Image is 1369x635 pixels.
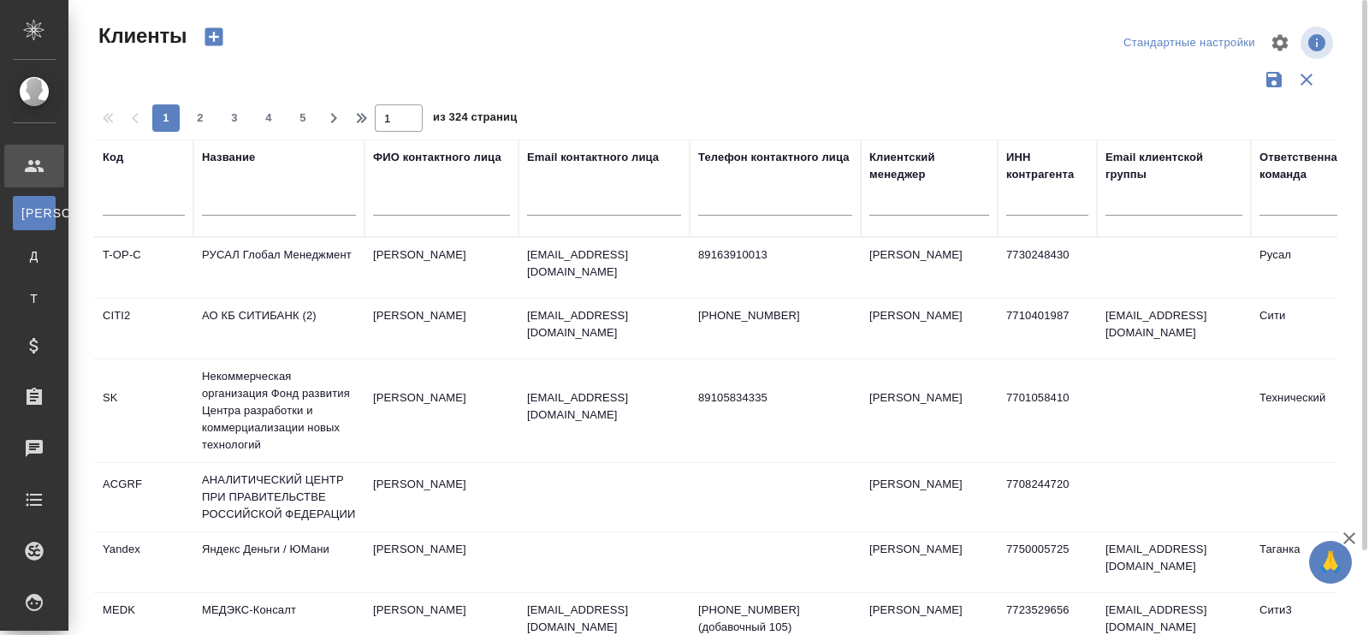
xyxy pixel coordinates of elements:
[13,239,56,273] a: Д
[364,532,519,592] td: [PERSON_NAME]
[94,238,193,298] td: T-OP-C
[187,104,214,132] button: 2
[1301,27,1336,59] span: Посмотреть информацию
[364,238,519,298] td: [PERSON_NAME]
[21,290,47,307] span: Т
[364,467,519,527] td: [PERSON_NAME]
[21,205,47,222] span: [PERSON_NAME]
[869,149,989,183] div: Клиентский менеджер
[527,389,681,424] p: [EMAIL_ADDRESS][DOMAIN_NAME]
[94,381,193,441] td: SK
[1097,532,1251,592] td: [EMAIL_ADDRESS][DOMAIN_NAME]
[193,22,234,51] button: Создать
[433,107,517,132] span: из 324 страниц
[193,463,364,531] td: АНАЛИТИЧЕСКИЙ ЦЕНТР ПРИ ПРАВИТЕЛЬСТВЕ РОССИЙСКОЙ ФЕДЕРАЦИИ
[1316,544,1345,580] span: 🙏
[103,149,123,166] div: Код
[998,467,1097,527] td: 7708244720
[221,104,248,132] button: 3
[698,246,852,264] p: 89163910013
[13,282,56,316] a: Т
[861,238,998,298] td: [PERSON_NAME]
[998,532,1097,592] td: 7750005725
[698,389,852,407] p: 89105834335
[221,110,248,127] span: 3
[527,149,659,166] div: Email контактного лица
[998,381,1097,441] td: 7701058410
[94,299,193,359] td: CITI2
[193,299,364,359] td: АО КБ СИТИБАНК (2)
[202,149,255,166] div: Название
[373,149,501,166] div: ФИО контактного лица
[94,467,193,527] td: ACGRF
[289,110,317,127] span: 5
[94,22,187,50] span: Клиенты
[94,532,193,592] td: Yandex
[1097,299,1251,359] td: [EMAIL_ADDRESS][DOMAIN_NAME]
[1258,63,1290,96] button: Сохранить фильтры
[1259,22,1301,63] span: Настроить таблицу
[1290,63,1323,96] button: Сбросить фильтры
[861,532,998,592] td: [PERSON_NAME]
[861,299,998,359] td: [PERSON_NAME]
[1309,541,1352,584] button: 🙏
[861,467,998,527] td: [PERSON_NAME]
[698,149,850,166] div: Телефон контактного лица
[698,307,852,324] p: [PHONE_NUMBER]
[193,238,364,298] td: РУСАЛ Глобал Менеджмент
[364,299,519,359] td: [PERSON_NAME]
[13,196,56,230] a: [PERSON_NAME]
[527,307,681,341] p: [EMAIL_ADDRESS][DOMAIN_NAME]
[187,110,214,127] span: 2
[527,246,681,281] p: [EMAIL_ADDRESS][DOMAIN_NAME]
[21,247,47,264] span: Д
[1105,149,1242,183] div: Email клиентской группы
[1006,149,1088,183] div: ИНН контрагента
[998,299,1097,359] td: 7710401987
[861,381,998,441] td: [PERSON_NAME]
[255,104,282,132] button: 4
[289,104,317,132] button: 5
[193,532,364,592] td: Яндекс Деньги / ЮМани
[255,110,282,127] span: 4
[998,238,1097,298] td: 7730248430
[364,381,519,441] td: [PERSON_NAME]
[193,359,364,462] td: Некоммерческая организация Фонд развития Центра разработки и коммерциализации новых технологий
[1119,30,1259,56] div: split button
